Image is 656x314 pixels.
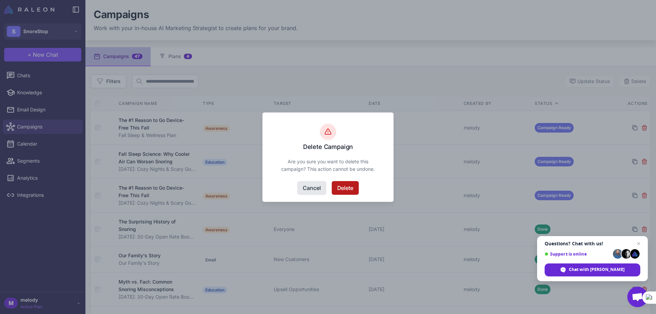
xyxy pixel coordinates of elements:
button: Delete [332,181,359,195]
h3: Delete Campaign [270,143,386,151]
button: Cancel [297,181,326,195]
div: Open chat [627,287,648,307]
span: Questions? Chat with us! [545,241,640,246]
span: Chat with [PERSON_NAME] [569,267,625,273]
div: Chat with Raleon [545,263,640,276]
p: Are you sure you want to delete this campaign? This action cannot be undone. [279,158,377,173]
span: Close chat [634,240,643,248]
span: Support is online [545,251,611,257]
